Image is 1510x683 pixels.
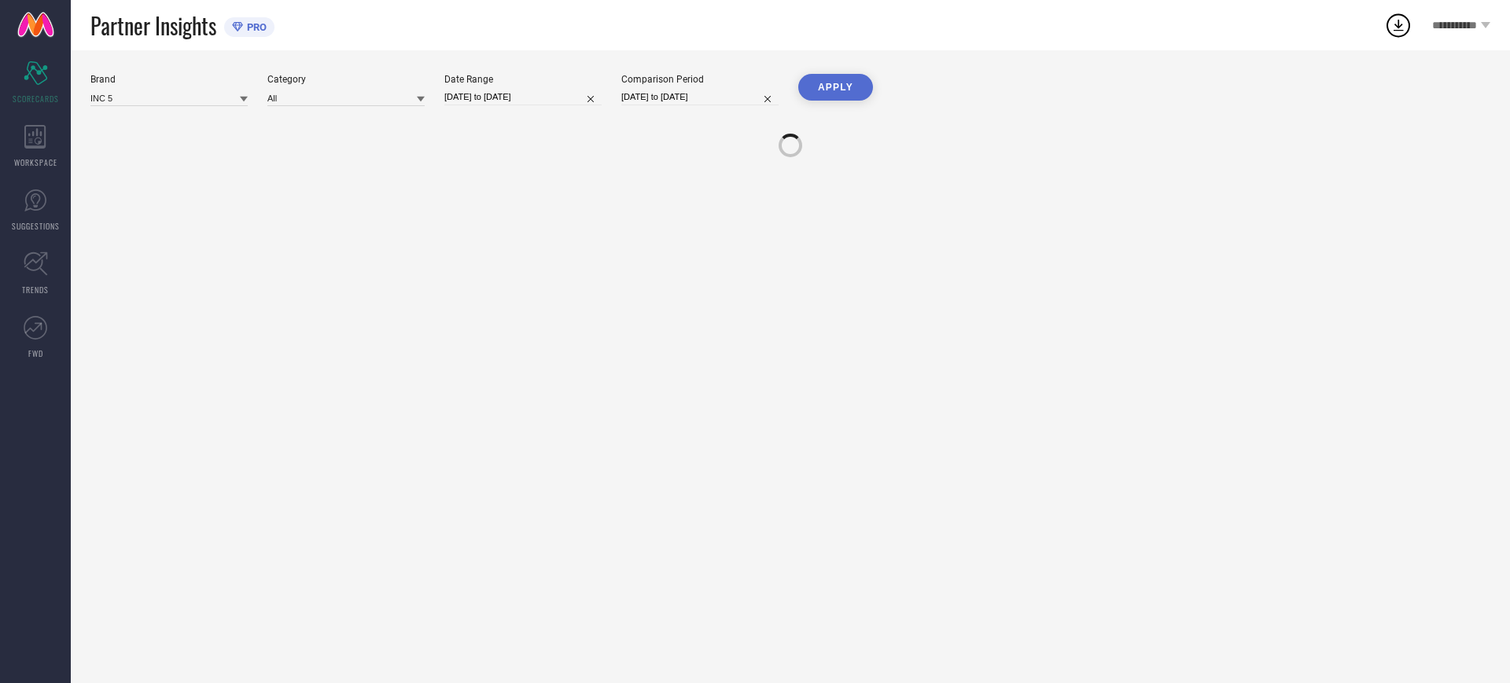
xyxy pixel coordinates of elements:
input: Select comparison period [621,89,779,105]
span: SUGGESTIONS [12,220,60,232]
div: Comparison Period [621,74,779,85]
span: TRENDS [22,284,49,296]
span: WORKSPACE [14,156,57,168]
span: FWD [28,347,43,359]
button: APPLY [798,74,873,101]
span: PRO [243,21,267,33]
span: Partner Insights [90,9,216,42]
div: Category [267,74,425,85]
span: SCORECARDS [13,93,59,105]
div: Brand [90,74,248,85]
div: Open download list [1384,11,1412,39]
div: Date Range [444,74,602,85]
input: Select date range [444,89,602,105]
